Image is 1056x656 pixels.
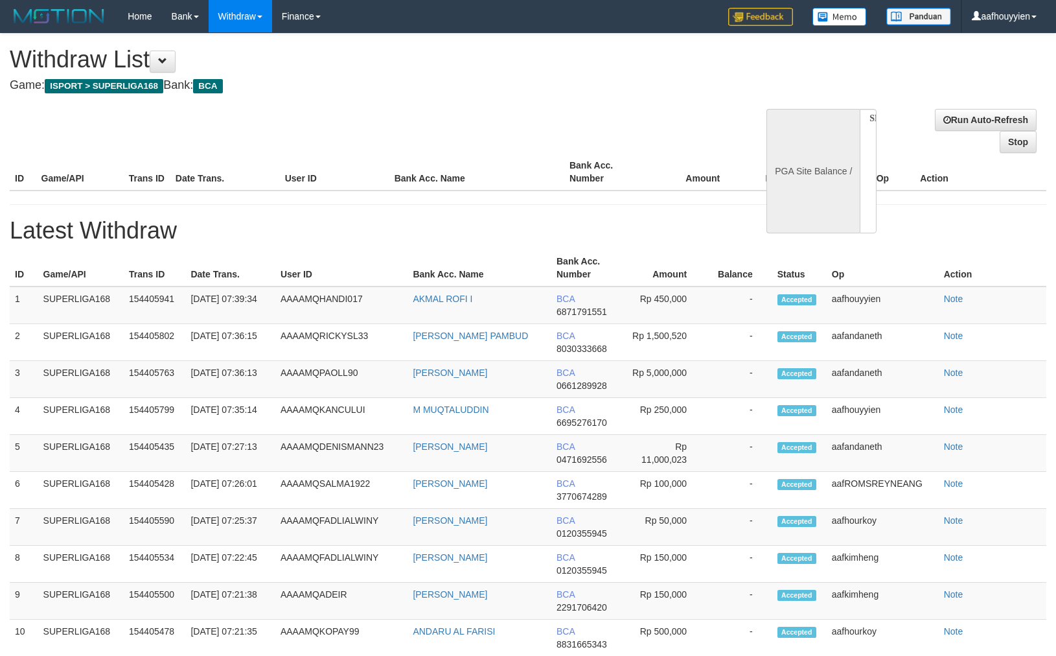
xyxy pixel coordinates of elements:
span: 0471692556 [557,454,607,465]
span: Accepted [777,590,816,601]
span: 6695276170 [557,417,607,428]
td: 154405763 [124,361,185,398]
a: M MUQTALUDDIN [413,404,488,415]
td: Rp 450,000 [623,287,706,324]
img: Button%20Memo.svg [812,8,867,26]
td: aafandaneth [827,361,939,398]
th: Date Trans. [185,250,275,287]
h1: Latest Withdraw [10,218,1046,244]
td: SUPERLIGA168 [38,435,124,472]
img: MOTION_logo.png [10,6,108,26]
th: Bank Acc. Number [564,154,652,191]
th: Action [915,154,1046,191]
td: SUPERLIGA168 [38,546,124,583]
td: aafandaneth [827,324,939,361]
a: Note [944,552,963,563]
th: Trans ID [124,154,170,191]
th: Op [871,154,915,191]
td: Rp 1,500,520 [623,324,706,361]
span: BCA [557,478,575,489]
span: Accepted [777,627,816,638]
td: - [706,398,772,435]
span: BCA [557,368,575,378]
span: Accepted [777,405,816,416]
td: [DATE] 07:35:14 [185,398,275,435]
th: Game/API [38,250,124,287]
th: Action [939,250,1046,287]
th: User ID [280,154,389,191]
td: [DATE] 07:21:38 [185,583,275,620]
span: BCA [557,515,575,526]
a: Note [944,294,963,304]
span: 0120355945 [557,528,607,539]
a: Note [944,368,963,378]
th: Amount [652,154,739,191]
td: Rp 5,000,000 [623,361,706,398]
td: SUPERLIGA168 [38,361,124,398]
td: - [706,509,772,546]
td: 154405500 [124,583,185,620]
a: Run Auto-Refresh [935,109,1037,131]
th: Bank Acc. Name [389,154,564,191]
h1: Withdraw List [10,47,691,73]
th: ID [10,154,36,191]
td: [DATE] 07:22:45 [185,546,275,583]
td: 7 [10,509,38,546]
h4: Game: Bank: [10,79,691,92]
td: - [706,324,772,361]
td: 154405534 [124,546,185,583]
span: BCA [557,626,575,637]
td: SUPERLIGA168 [38,398,124,435]
td: aafkimheng [827,583,939,620]
td: SUPERLIGA168 [38,509,124,546]
a: [PERSON_NAME] [413,589,487,600]
td: - [706,287,772,324]
span: BCA [557,441,575,452]
span: Accepted [777,442,816,453]
span: Accepted [777,368,816,379]
td: 1 [10,287,38,324]
td: SUPERLIGA168 [38,287,124,324]
td: 4 [10,398,38,435]
a: Note [944,404,963,415]
th: Amount [623,250,706,287]
span: Accepted [777,553,816,564]
th: Date Trans. [170,154,280,191]
td: SUPERLIGA168 [38,583,124,620]
td: - [706,583,772,620]
td: 2 [10,324,38,361]
span: 0661289928 [557,381,607,391]
span: 0120355945 [557,565,607,576]
td: 154405435 [124,435,185,472]
td: aafandaneth [827,435,939,472]
td: 154405941 [124,287,185,324]
td: 154405428 [124,472,185,509]
a: [PERSON_NAME] PAMBUD [413,331,528,341]
td: AAAAMQDENISMANN23 [275,435,407,472]
span: BCA [557,404,575,415]
span: BCA [193,79,222,93]
td: AAAAMQFADLIALWINY [275,546,407,583]
td: aafkimheng [827,546,939,583]
span: 8831665343 [557,639,607,650]
td: AAAAMQSALMA1922 [275,472,407,509]
span: 3770674289 [557,491,607,502]
a: Note [944,478,963,489]
td: - [706,361,772,398]
td: 8 [10,546,38,583]
td: aafhouyyien [827,287,939,324]
td: 154405590 [124,509,185,546]
a: Note [944,589,963,600]
a: [PERSON_NAME] [413,368,487,378]
td: [DATE] 07:36:13 [185,361,275,398]
td: [DATE] 07:25:37 [185,509,275,546]
td: AAAAMQPAOLL90 [275,361,407,398]
td: - [706,546,772,583]
td: 3 [10,361,38,398]
span: BCA [557,552,575,563]
span: 8030333668 [557,344,607,354]
div: PGA Site Balance / [766,109,860,233]
img: Feedback.jpg [728,8,793,26]
td: AAAAMQADEIR [275,583,407,620]
td: Rp 150,000 [623,546,706,583]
